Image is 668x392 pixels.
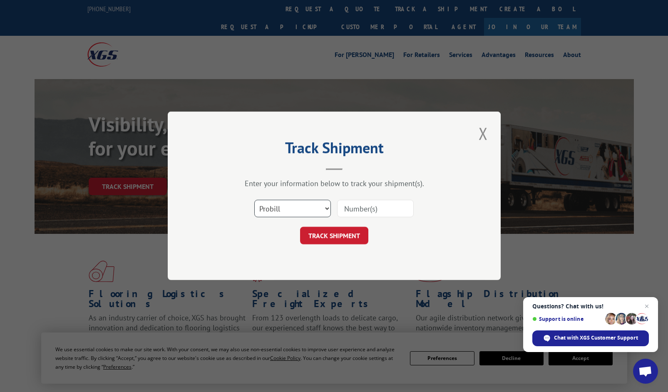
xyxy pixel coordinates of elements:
span: Support is online [532,316,602,322]
span: Chat with XGS Customer Support [554,334,638,342]
input: Number(s) [337,200,414,218]
button: TRACK SHIPMENT [300,227,368,245]
span: Questions? Chat with us! [532,303,649,310]
div: Enter your information below to track your shipment(s). [209,179,459,189]
span: Chat with XGS Customer Support [532,330,649,346]
button: Close modal [476,122,490,145]
h2: Track Shipment [209,142,459,158]
a: Open chat [633,359,658,384]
